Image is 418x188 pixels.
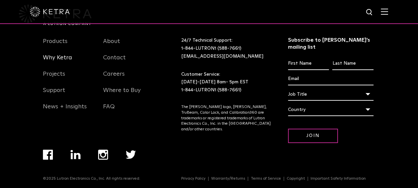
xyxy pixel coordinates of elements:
[365,8,374,17] img: search icon
[43,87,65,102] a: Support
[181,46,241,51] a: 1-844-LUTRON1 (588-7661)
[181,104,271,132] p: The [PERSON_NAME] logo, [PERSON_NAME], TruBeam, Color Lock, and Calibration360 are trademarks or ...
[181,54,263,59] a: [EMAIL_ADDRESS][DOMAIN_NAME]
[288,73,373,85] input: Email
[209,177,248,181] a: Warranty/Returns
[43,176,140,181] p: ©2025 Lutron Electronics Co., Inc. All rights reserved.
[248,177,284,181] a: Terms of Service
[43,70,65,86] a: Projects
[43,150,154,176] div: Navigation Menu
[381,8,388,15] img: Hamburger%20Nav.svg
[103,87,141,102] a: Where to Buy
[181,88,241,92] a: 1-844-LUTRON1 (588-7661)
[179,177,209,181] a: Privacy Policy
[126,150,136,159] img: twitter
[103,54,126,69] a: Contact
[288,37,373,51] h3: Subscribe to [PERSON_NAME]’s mailing list
[43,150,53,160] img: facebook
[288,129,338,143] input: Join
[70,150,81,159] img: linkedin
[30,7,70,17] img: ketra-logo-2019-white
[308,177,368,181] a: Important Safety Information
[43,38,68,53] a: Products
[43,103,87,118] a: News + Insights
[181,37,271,60] p: 24/7 Technical Support:
[103,103,115,118] a: FAQ
[181,71,271,94] p: Customer Service: [DATE]-[DATE] 8am- 5pm EST
[43,37,93,118] div: Navigation Menu
[181,176,375,181] div: Navigation Menu
[288,88,373,101] div: Job Title
[103,38,120,53] a: About
[288,103,373,116] div: Country
[288,57,329,70] input: First Name
[332,57,373,70] input: Last Name
[43,54,72,69] a: Why Ketra
[284,177,308,181] a: Copyright
[98,150,108,160] img: instagram
[103,37,154,118] div: Navigation Menu
[103,70,125,86] a: Careers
